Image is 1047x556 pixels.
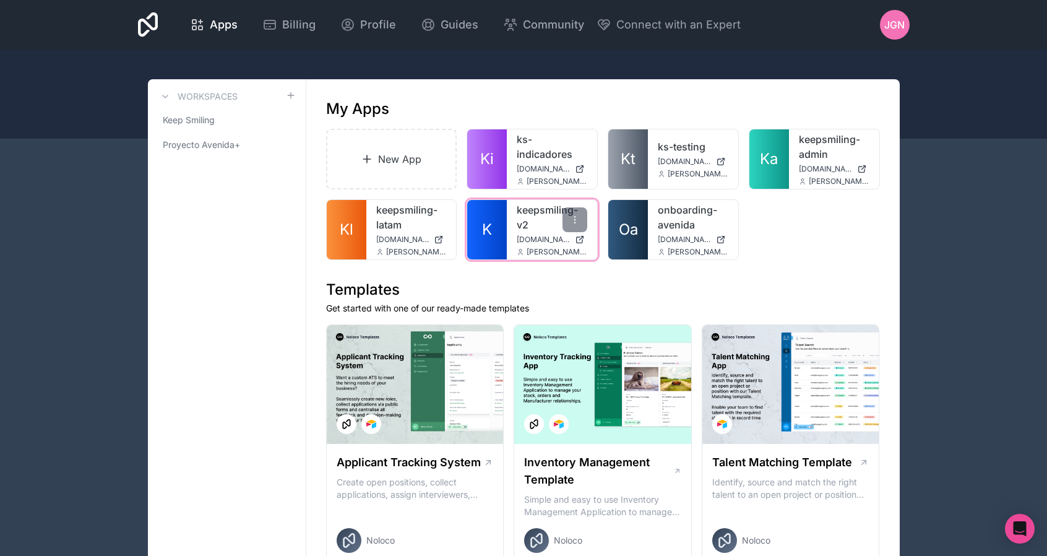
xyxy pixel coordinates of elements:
span: Apps [210,16,238,33]
a: [DOMAIN_NAME] [376,235,447,245]
a: Workspaces [158,89,238,104]
span: Keep Smiling [163,114,215,126]
a: onboarding-avenida [658,202,728,232]
a: Proyecto Avenida+ [158,134,296,156]
span: Ka [760,149,778,169]
a: ks-indicadores [517,132,587,162]
a: keepsmiling-admin [799,132,869,162]
span: [DOMAIN_NAME] [376,235,429,245]
p: Get started with one of our ready-made templates [326,302,880,315]
a: [DOMAIN_NAME] [658,157,728,167]
h1: Inventory Management Template [524,454,673,489]
a: Kl [327,200,366,259]
span: Community [523,16,584,33]
span: [PERSON_NAME][EMAIL_ADDRESS][DOMAIN_NAME] [668,247,728,257]
span: [DOMAIN_NAME] [517,164,570,174]
h1: Talent Matching Template [712,454,852,471]
span: Profile [360,16,396,33]
p: Identify, source and match the right talent to an open project or position with our Talent Matchi... [712,476,869,501]
h1: My Apps [326,99,389,119]
h1: Applicant Tracking System [337,454,481,471]
h1: Templates [326,280,880,300]
img: Airtable Logo [717,419,727,429]
a: ks-testing [658,139,728,154]
span: [DOMAIN_NAME] [799,164,852,174]
a: Ka [749,129,789,189]
span: Noloco [742,534,770,547]
span: Oa [619,220,638,240]
a: [DOMAIN_NAME] [799,164,869,174]
a: Community [493,11,594,38]
p: Create open positions, collect applications, assign interviewers, centralise candidate feedback a... [337,476,494,501]
a: Kt [608,129,648,189]
a: [DOMAIN_NAME] [517,164,587,174]
span: Proyecto Avenida+ [163,139,240,151]
a: [DOMAIN_NAME] [517,235,587,245]
a: Apps [180,11,248,38]
a: Guides [411,11,488,38]
span: [PERSON_NAME][EMAIL_ADDRESS][DOMAIN_NAME] [386,247,447,257]
span: Billing [282,16,316,33]
h3: Workspaces [178,90,238,103]
span: [PERSON_NAME][EMAIL_ADDRESS][DOMAIN_NAME] [527,176,587,186]
a: Ki [467,129,507,189]
span: JGN [884,17,905,32]
a: K [467,200,507,259]
span: Noloco [366,534,395,547]
button: Connect with an Expert [597,16,741,33]
div: Open Intercom Messenger [1005,514,1035,544]
span: Connect with an Expert [616,16,741,33]
a: New App [326,129,457,189]
p: Simple and easy to use Inventory Management Application to manage your stock, orders and Manufact... [524,493,681,518]
span: K [482,220,492,240]
a: Oa [608,200,648,259]
a: keepsmiling-latam [376,202,447,232]
img: Airtable Logo [366,419,376,429]
a: Billing [252,11,325,38]
span: [DOMAIN_NAME] [658,157,711,167]
span: [PERSON_NAME][EMAIL_ADDRESS][DOMAIN_NAME] [527,247,587,257]
a: keepsmiling-v2 [517,202,587,232]
a: Profile [330,11,406,38]
span: Guides [441,16,478,33]
span: [DOMAIN_NAME] [517,235,570,245]
span: Kt [621,149,636,169]
span: [DOMAIN_NAME] [658,235,711,245]
span: Kl [340,220,353,240]
span: Ki [480,149,494,169]
span: [PERSON_NAME][EMAIL_ADDRESS][DOMAIN_NAME] [809,176,869,186]
a: Keep Smiling [158,109,296,131]
span: Noloco [554,534,582,547]
img: Airtable Logo [554,419,564,429]
a: [DOMAIN_NAME] [658,235,728,245]
span: [PERSON_NAME][EMAIL_ADDRESS][DOMAIN_NAME] [668,169,728,179]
